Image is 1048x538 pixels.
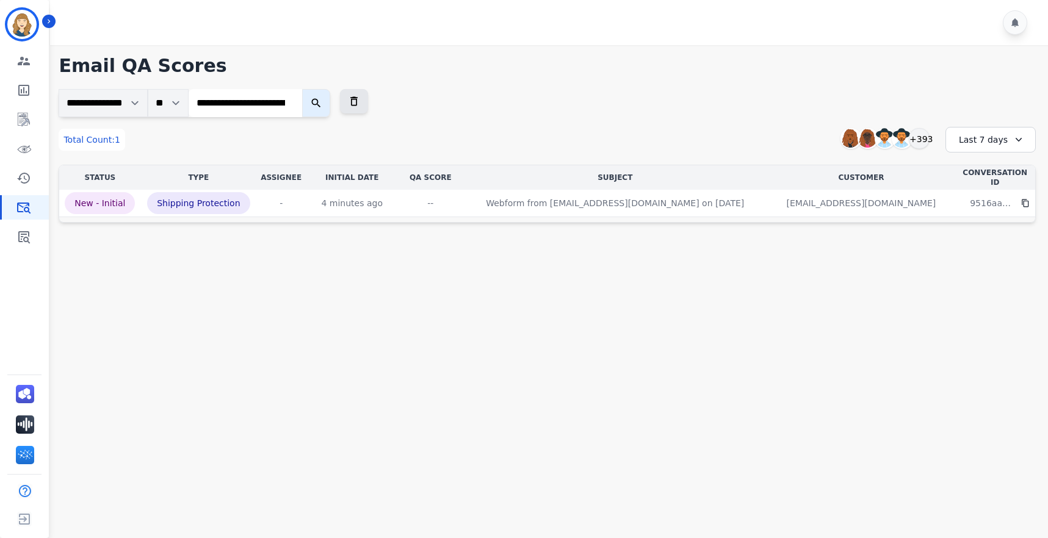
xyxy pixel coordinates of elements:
[311,192,392,214] p: 4 minutes ago
[59,129,125,151] div: Total Count:
[7,10,37,39] img: Bordered avatar
[147,192,250,214] p: Shipping Protection
[777,192,946,214] p: [EMAIL_ADDRESS][DOMAIN_NAME]
[476,192,754,214] p: Webform from [EMAIL_ADDRESS][DOMAIN_NAME] on [DATE]
[259,173,303,182] div: Assignee
[308,173,396,182] div: Initial Date
[280,197,283,209] div: -
[957,168,1033,187] div: Conversation ID
[59,55,1036,77] h1: Email QA Scores
[770,173,952,182] div: Customer
[945,127,1036,152] div: Last 7 days
[143,173,254,182] div: Type
[403,197,458,209] div: --
[115,135,120,145] span: 1
[65,192,135,214] p: New - Initial
[960,192,1021,214] p: 9516aa24-6047-4288-9039-89bda60f28a7
[465,173,765,182] div: Subject
[62,173,138,182] div: Status
[400,173,460,182] div: QA Score
[909,128,930,149] div: +393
